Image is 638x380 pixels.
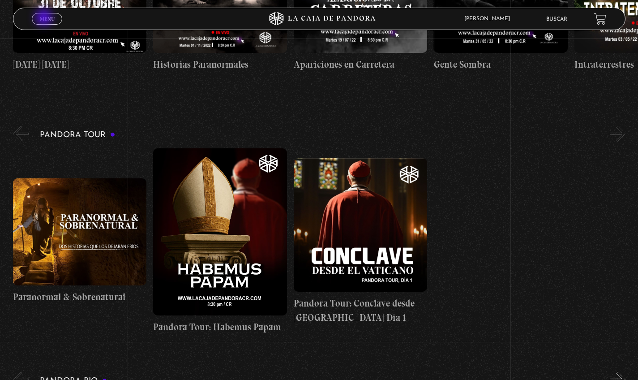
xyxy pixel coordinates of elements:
a: Pandora Tour: Habemus Papam [153,148,287,334]
h4: Pandora Tour: Conclave desde [GEOGRAPHIC_DATA] Dia 1 [294,296,428,324]
a: Buscar [546,17,567,22]
h3: Pandora Tour [40,131,116,139]
h4: Pandora Tour: Habemus Papam [153,320,287,334]
span: Cerrar [37,24,58,30]
button: Previous [13,126,29,142]
a: Pandora Tour: Conclave desde [GEOGRAPHIC_DATA] Dia 1 [294,148,428,334]
h4: [DATE] [DATE] [13,57,147,72]
h4: Historias Paranormales [153,57,287,72]
h4: Paranormal & Sobrenatural [13,290,147,304]
a: Paranormal & Sobrenatural [13,148,147,334]
span: [PERSON_NAME] [460,16,519,22]
button: Next [610,126,625,142]
a: View your shopping cart [594,13,606,25]
h4: Apariciones en Carretera [294,57,428,72]
h4: Gente Sombra [434,57,568,72]
span: Menu [40,16,55,22]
